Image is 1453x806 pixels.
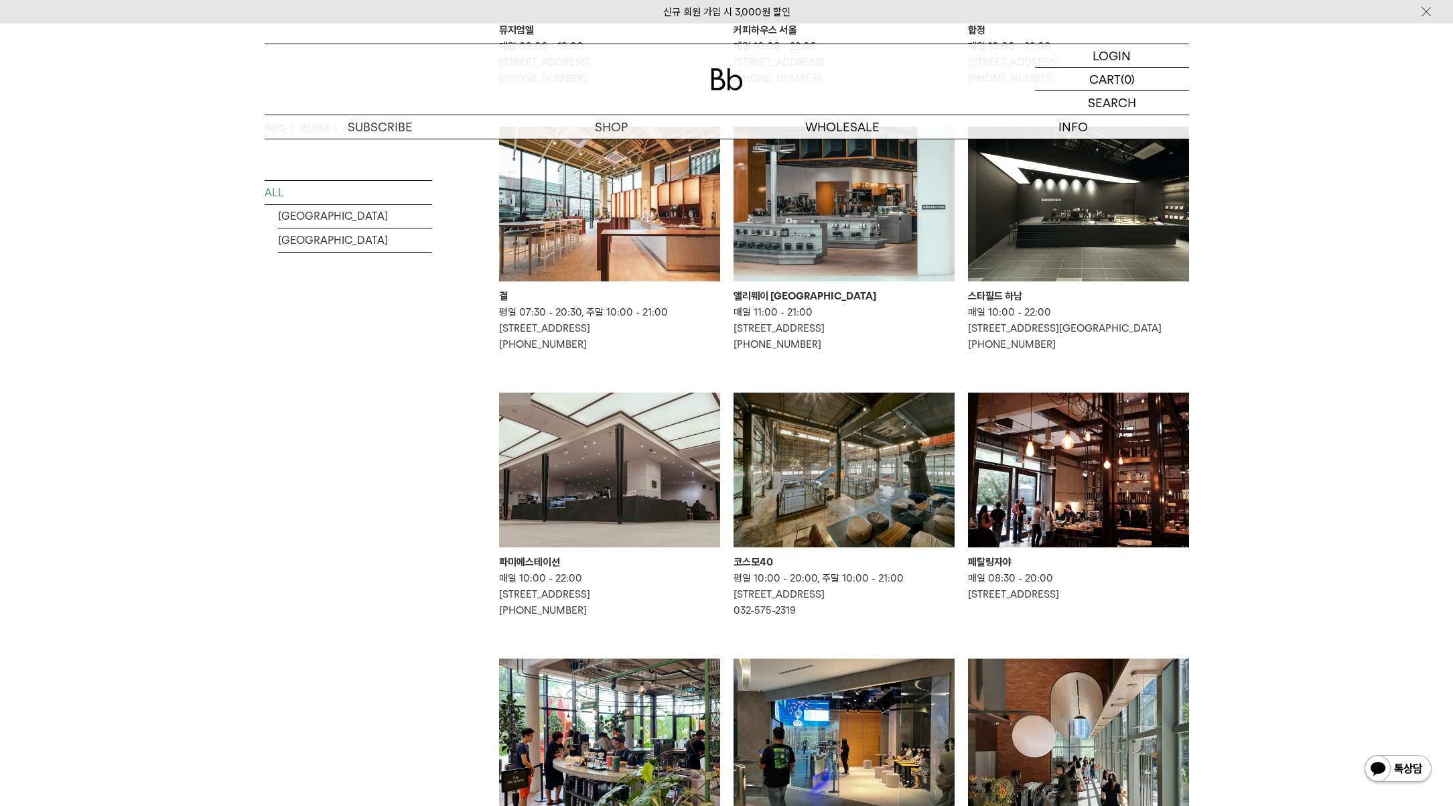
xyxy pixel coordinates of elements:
a: ALL [265,181,432,204]
img: 카카오톡 채널 1:1 채팅 버튼 [1363,754,1433,786]
p: SEARCH [1088,91,1136,115]
a: SUBSCRIBE [265,115,496,139]
div: 결 [499,288,720,304]
a: [GEOGRAPHIC_DATA] [278,204,432,228]
p: 매일 10:00 - 22:00 [STREET_ADDRESS][GEOGRAPHIC_DATA] [PHONE_NUMBER] [968,304,1189,352]
p: 매일 11:00 - 21:00 [STREET_ADDRESS] [PHONE_NUMBER] [734,304,955,352]
p: WHOLESALE [727,115,958,139]
a: 신규 회원 가입 시 3,000원 할인 [663,6,790,18]
p: 평일 07:30 - 20:30, 주말 10:00 - 21:00 [STREET_ADDRESS] [PHONE_NUMBER] [499,304,720,352]
a: LOGIN [1035,44,1189,68]
p: LOGIN [1093,44,1131,67]
a: 앨리웨이 인천 앨리웨이 [GEOGRAPHIC_DATA] 매일 11:00 - 21:00[STREET_ADDRESS][PHONE_NUMBER] [734,127,955,352]
p: (0) [1121,68,1135,90]
p: 평일 10:00 - 20:00, 주말 10:00 - 21:00 [STREET_ADDRESS] 032-575-2319 [734,570,955,618]
a: 코스모40 코스모40 평일 10:00 - 20:00, 주말 10:00 - 21:00[STREET_ADDRESS]032-575-2319 [734,393,955,618]
p: 매일 10:00 - 22:00 [STREET_ADDRESS] [PHONE_NUMBER] [499,570,720,618]
img: 로고 [711,68,743,90]
a: 스타필드 하남 스타필드 하남 매일 10:00 - 22:00[STREET_ADDRESS][GEOGRAPHIC_DATA][PHONE_NUMBER] [968,127,1189,352]
img: 코스모40 [734,393,955,547]
a: 파미에스테이션 파미에스테이션 매일 10:00 - 22:00[STREET_ADDRESS][PHONE_NUMBER] [499,393,720,618]
img: 앨리웨이 인천 [734,127,955,281]
a: SHOP [496,115,727,139]
a: CART (0) [1035,68,1189,91]
img: 스타필드 하남 [968,127,1189,281]
img: 파미에스테이션 [499,393,720,547]
div: 앨리웨이 [GEOGRAPHIC_DATA] [734,288,955,304]
img: 결 [499,127,720,281]
a: 결 결 평일 07:30 - 20:30, 주말 10:00 - 21:00[STREET_ADDRESS][PHONE_NUMBER] [499,127,720,352]
div: 페탈링자야 [968,554,1189,570]
div: 코스모40 [734,554,955,570]
a: [GEOGRAPHIC_DATA] [278,228,432,252]
img: 페탈링자야 [968,393,1189,547]
div: 파미에스테이션 [499,554,720,570]
a: 페탈링자야 페탈링자야 매일 08:30 - 20:00[STREET_ADDRESS] [968,393,1189,602]
div: 스타필드 하남 [968,288,1189,304]
p: CART [1089,68,1121,90]
p: 매일 08:30 - 20:00 [STREET_ADDRESS] [968,570,1189,602]
p: INFO [958,115,1189,139]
